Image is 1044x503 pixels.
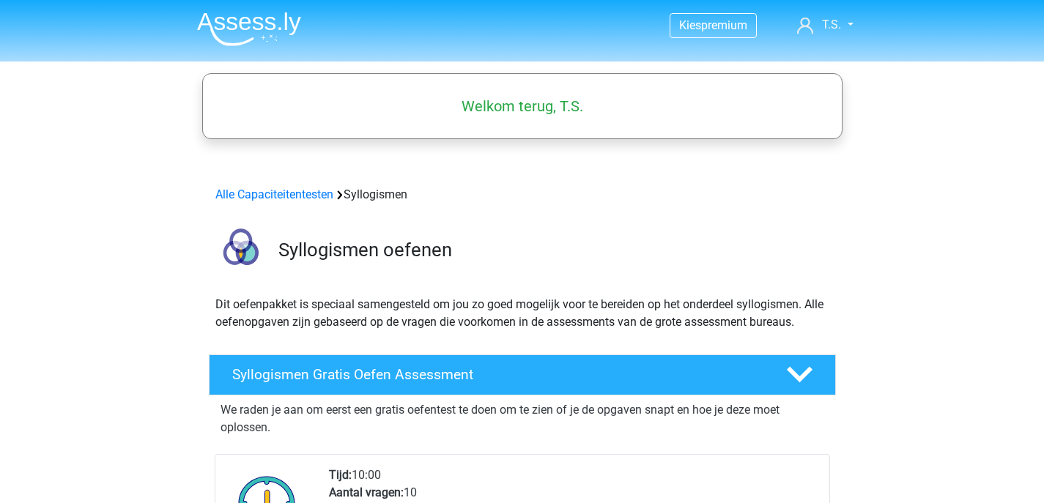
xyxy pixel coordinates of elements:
img: Assessly [197,12,301,46]
b: Aantal vragen: [329,485,404,499]
b: Tijd: [329,468,352,482]
span: premium [701,18,747,32]
a: Alle Capaciteitentesten [215,187,333,201]
p: We raden je aan om eerst een gratis oefentest te doen om te zien of je de opgaven snapt en hoe je... [221,401,824,436]
div: Syllogismen [210,186,835,204]
h5: Welkom terug, T.S. [210,97,835,115]
span: T.S. [822,18,841,31]
a: T.S. [791,16,859,34]
img: syllogismen [210,221,272,283]
p: Dit oefenpakket is speciaal samengesteld om jou zo goed mogelijk voor te bereiden op het onderdee... [215,296,829,331]
span: Kies [679,18,701,32]
h3: Syllogismen oefenen [278,239,824,261]
h4: Syllogismen Gratis Oefen Assessment [232,366,763,383]
a: Syllogismen Gratis Oefen Assessment [203,354,842,395]
a: Kiespremium [670,15,756,35]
